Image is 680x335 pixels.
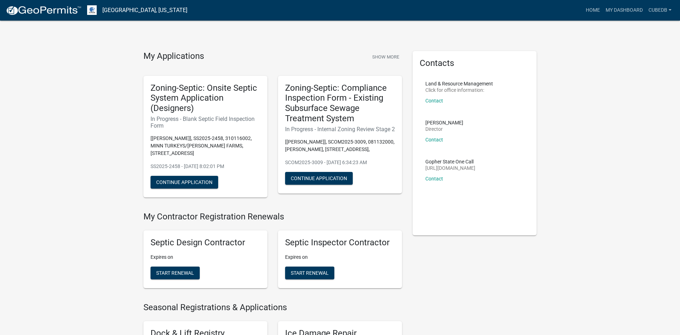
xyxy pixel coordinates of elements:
h4: My Contractor Registration Renewals [143,212,402,222]
button: Show More [369,51,402,63]
p: [URL][DOMAIN_NAME] [425,166,475,171]
p: [[PERSON_NAME]], SCOM2025-3009, 081132000, [PERSON_NAME], [STREET_ADDRESS], [285,138,395,153]
p: Gopher State One Call [425,159,475,164]
h5: Contacts [420,58,529,68]
p: SS2025-2458 - [DATE] 8:02:01 PM [151,163,260,170]
h5: Zoning-Septic: Onsite Septic System Application (Designers) [151,83,260,113]
a: My Dashboard [603,4,646,17]
h5: Septic Design Contractor [151,238,260,248]
p: Expires on [151,253,260,261]
a: Contact [425,98,443,104]
h4: My Applications [143,51,204,62]
wm-registration-list-section: My Contractor Registration Renewals [143,212,402,294]
h4: Seasonal Registrations & Applications [143,302,402,313]
p: Director [425,127,463,132]
p: Click for office information: [425,88,493,93]
img: Otter Tail County, Minnesota [87,5,97,15]
button: Continue Application [285,172,353,185]
a: [GEOGRAPHIC_DATA], [US_STATE] [102,4,187,16]
p: [[PERSON_NAME]], SS2025-2458, 310116002, MINN TURKEYS/[PERSON_NAME] FARMS, [STREET_ADDRESS] [151,135,260,157]
span: Start Renewal [156,270,194,275]
p: Expires on [285,253,395,261]
a: Contact [425,176,443,182]
p: SCOM2025-3009 - [DATE] 6:34:23 AM [285,159,395,166]
span: Start Renewal [291,270,329,275]
button: Continue Application [151,176,218,189]
button: Start Renewal [285,267,334,279]
button: Start Renewal [151,267,200,279]
a: CubedB [646,4,674,17]
h6: In Progress - Internal Zoning Review Stage 2 [285,126,395,133]
h5: Septic Inspector Contractor [285,238,395,248]
p: [PERSON_NAME] [425,120,463,125]
h5: Zoning-Septic: Compliance Inspection Form - Existing Subsurface Sewage Treatment System [285,83,395,124]
h6: In Progress - Blank Septic Field Inspection Form [151,116,260,129]
a: Home [583,4,603,17]
p: Land & Resource Management [425,81,493,86]
a: Contact [425,137,443,143]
